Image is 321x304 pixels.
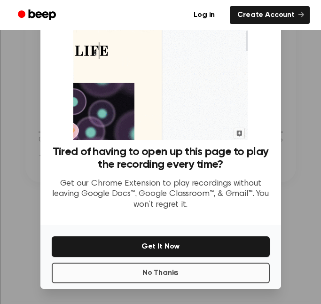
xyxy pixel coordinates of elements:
[4,47,317,56] div: Delete
[52,146,270,171] h3: Tired of having to open up this page to play the recording every time?
[4,39,317,47] div: Move To ...
[4,64,317,73] div: Sign out
[230,6,310,24] a: Create Account
[4,4,196,12] div: Home
[4,22,317,31] div: Sort A > Z
[52,263,270,283] button: No Thanks
[4,31,317,39] div: Sort New > Old
[184,4,224,26] a: Log in
[52,236,270,257] button: Get It Now
[52,179,270,210] p: Get our Chrome Extension to play recordings without leaving Google Docs™, Google Classroom™, & Gm...
[11,6,64,24] a: Beep
[4,56,317,64] div: Options
[4,12,87,22] input: Search outlines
